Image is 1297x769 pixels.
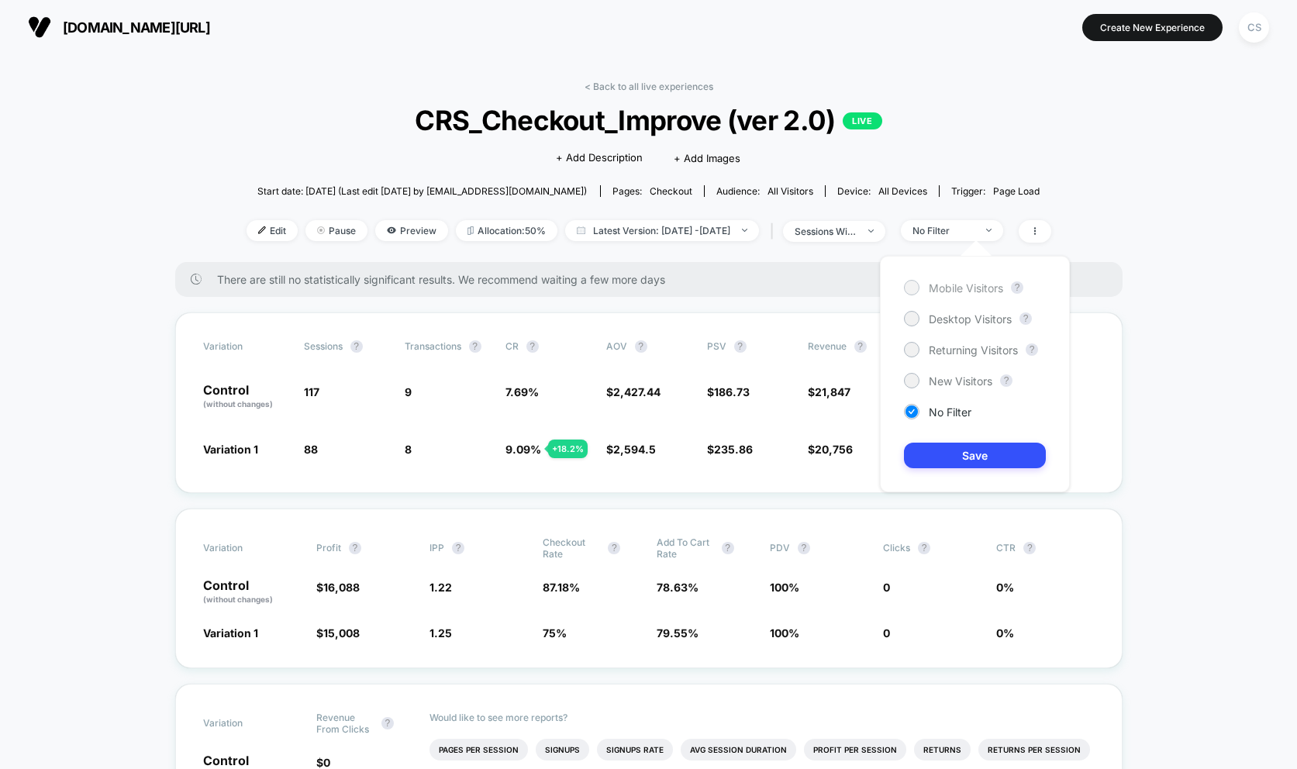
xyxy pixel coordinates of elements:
span: 0 [323,756,330,769]
span: $ [316,626,360,640]
span: 21,847 [815,385,850,398]
p: Control [203,579,301,605]
span: Returning Visitors [929,343,1018,357]
button: ? [526,340,539,353]
span: No Filter [929,405,971,419]
button: ? [608,542,620,554]
div: + 18.2 % [548,440,588,458]
button: ? [1026,343,1038,356]
button: ? [381,717,394,729]
span: 15,008 [323,626,360,640]
span: 1.25 [429,626,452,640]
span: 88 [304,443,318,456]
span: Variation 1 [203,626,258,640]
button: ? [1011,281,1023,294]
span: Variation 1 [203,443,258,456]
button: ? [854,340,867,353]
button: ? [918,542,930,554]
li: Avg Session Duration [681,739,796,760]
div: CS [1239,12,1269,43]
span: (without changes) [203,399,273,409]
span: 2,427.44 [613,385,661,398]
span: Latest Version: [DATE] - [DATE] [565,220,759,241]
span: 0 % [996,581,1014,594]
a: < Back to all live experiences [585,81,713,92]
span: 8 [405,443,412,456]
span: $ [808,443,853,456]
button: ? [1023,542,1036,554]
span: checkout [650,185,692,197]
li: Signups [536,739,589,760]
span: Page Load [993,185,1040,197]
span: $ [707,385,750,398]
span: All Visitors [768,185,813,197]
span: 0 % [996,626,1014,640]
span: $ [707,443,753,456]
span: Revenue [808,340,847,352]
button: ? [1019,312,1032,325]
div: Audience: [716,185,813,197]
button: ? [452,542,464,554]
span: 117 [304,385,319,398]
button: ? [349,542,361,554]
li: Profit Per Session [804,739,906,760]
span: 235.86 [714,443,753,456]
span: 9.09 % [505,443,541,456]
span: Variation [203,536,288,560]
span: 78.63 % [657,581,699,594]
span: | [767,220,783,243]
li: Signups Rate [597,739,673,760]
span: 7.69 % [505,385,539,398]
span: $ [316,756,330,769]
span: Add To Cart Rate [657,536,714,560]
span: 2,594.5 [613,443,656,456]
img: end [868,229,874,233]
button: [DOMAIN_NAME][URL] [23,15,215,40]
span: $ [316,581,360,594]
span: 186.73 [714,385,750,398]
button: ? [635,340,647,353]
button: ? [798,542,810,554]
img: rebalance [467,226,474,235]
span: all devices [878,185,927,197]
div: Trigger: [951,185,1040,197]
img: end [742,229,747,232]
span: Sessions [304,340,343,352]
span: 75 % [543,626,567,640]
span: Variation [203,712,288,735]
p: Would like to see more reports? [429,712,1095,723]
div: Pages: [612,185,692,197]
span: Clicks [883,542,910,553]
li: Returns Per Session [978,739,1090,760]
span: 0 [883,626,890,640]
button: ? [734,340,747,353]
span: Variation [203,340,288,353]
span: Profit [316,542,341,553]
span: Revenue From Clicks [316,712,374,735]
span: 79.55 % [657,626,699,640]
span: Checkout Rate [543,536,600,560]
span: There are still no statistically significant results. We recommend waiting a few more days [217,273,1092,286]
div: sessions with impression [795,226,857,237]
div: No Filter [912,225,974,236]
button: CS [1234,12,1274,43]
span: PDV [770,542,790,553]
span: Start date: [DATE] (Last edit [DATE] by [EMAIL_ADDRESS][DOMAIN_NAME]) [257,185,587,197]
span: Mobile Visitors [929,281,1003,295]
img: edit [258,226,266,234]
li: Returns [914,739,971,760]
span: Device: [825,185,939,197]
button: ? [1000,374,1012,387]
span: PSV [707,340,726,352]
button: Create New Experience [1082,14,1223,41]
span: (without changes) [203,595,273,604]
li: Pages Per Session [429,739,528,760]
span: IPP [429,542,444,553]
span: New Visitors [929,374,992,388]
span: Desktop Visitors [929,312,1012,326]
span: 20,756 [815,443,853,456]
span: CR [505,340,519,352]
span: Preview [375,220,448,241]
button: Save [904,443,1046,468]
span: 100 % [770,581,799,594]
